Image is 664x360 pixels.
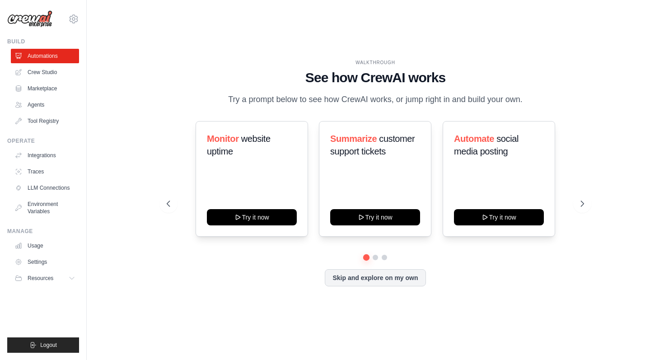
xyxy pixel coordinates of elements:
[454,134,494,144] span: Automate
[11,81,79,96] a: Marketplace
[167,70,584,86] h1: See how CrewAI works
[454,134,519,156] span: social media posting
[11,181,79,195] a: LLM Connections
[330,134,377,144] span: Summarize
[207,134,271,156] span: website uptime
[11,148,79,163] a: Integrations
[454,209,544,225] button: Try it now
[330,134,415,156] span: customer support tickets
[207,134,239,144] span: Monitor
[325,269,426,286] button: Skip and explore on my own
[11,197,79,219] a: Environment Variables
[167,59,584,66] div: WALKTHROUGH
[11,255,79,269] a: Settings
[330,209,420,225] button: Try it now
[11,98,79,112] a: Agents
[11,114,79,128] a: Tool Registry
[7,137,79,145] div: Operate
[28,275,53,282] span: Resources
[11,49,79,63] a: Automations
[11,271,79,285] button: Resources
[11,164,79,179] a: Traces
[11,238,79,253] a: Usage
[40,341,57,349] span: Logout
[7,38,79,45] div: Build
[7,337,79,353] button: Logout
[207,209,297,225] button: Try it now
[11,65,79,79] a: Crew Studio
[224,93,527,106] p: Try a prompt below to see how CrewAI works, or jump right in and build your own.
[7,10,52,28] img: Logo
[7,228,79,235] div: Manage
